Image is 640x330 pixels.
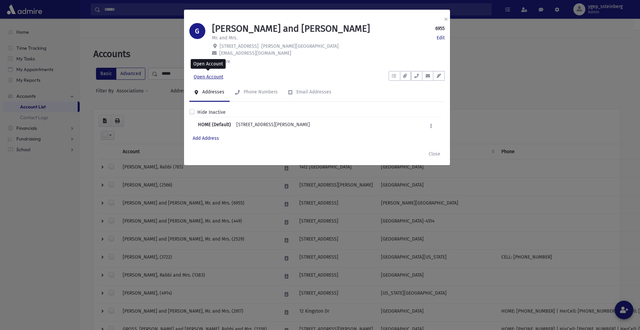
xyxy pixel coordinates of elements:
b: HOME (Default) [198,121,231,131]
button: Close [424,148,445,160]
a: Add Address [193,135,219,141]
h1: [PERSON_NAME] and [PERSON_NAME] [212,23,370,34]
label: Hide Inactive [197,109,226,116]
a: Edit [437,34,445,41]
strong: 6955 [435,25,445,32]
div: Email Addresses [295,89,331,95]
span: [PERSON_NAME][GEOGRAPHIC_DATA] [261,43,339,49]
a: Email Addresses [283,83,337,102]
div: Phone Numbers [242,89,278,95]
p: Mr. and Mrs. [212,34,237,41]
div: Open Account [191,59,226,69]
a: Open Account [189,71,228,83]
div: Addresses [201,89,224,95]
span: [STREET_ADDRESS] [220,43,259,49]
span: [EMAIL_ADDRESS][DOMAIN_NAME] [219,50,291,56]
a: Addresses [189,83,230,102]
a: Phone Numbers [230,83,283,102]
button: × [439,10,453,28]
div: [STREET_ADDRESS][PERSON_NAME] [236,121,310,131]
div: G [189,23,205,39]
